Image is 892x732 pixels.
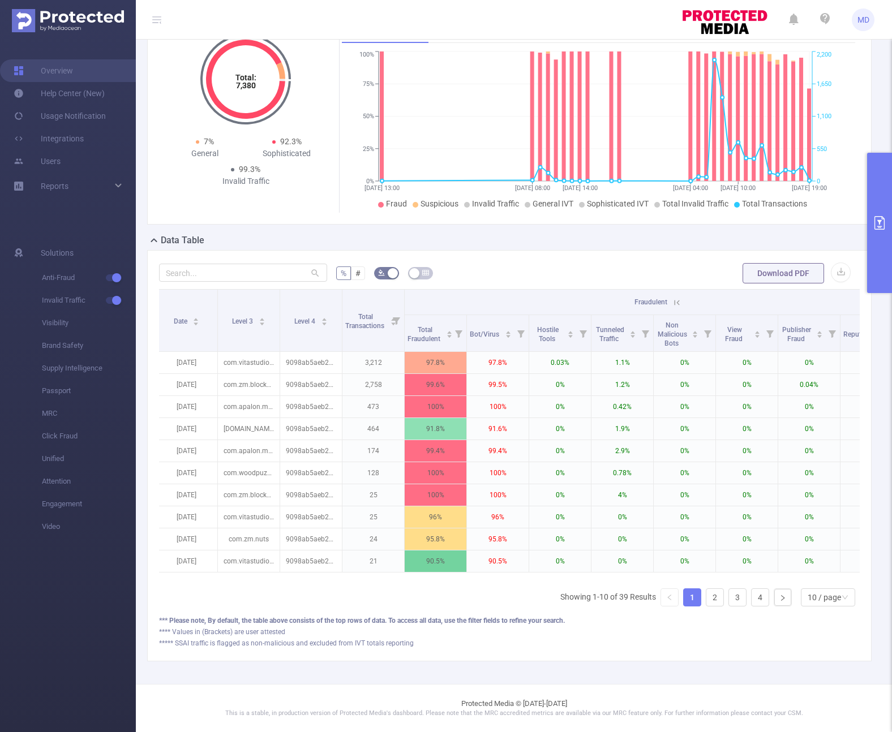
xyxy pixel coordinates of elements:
[42,402,136,425] span: MRC
[42,357,136,380] span: Supply Intelligence
[218,550,280,572] p: com.vitastudio.senior.jigsaw
[42,493,136,515] span: Engagement
[259,316,265,323] div: Sort
[467,396,529,417] p: 100%
[14,82,105,105] a: Help Center (New)
[156,396,217,417] p: [DATE]
[575,315,591,351] i: Filter menu
[470,330,501,338] span: Bot/Virus
[280,462,342,484] p: 9098ab5aeb2447d1995b7fc3249abe67
[505,329,511,333] i: icon: caret-up
[637,315,653,351] i: Filter menu
[14,59,73,82] a: Overview
[366,178,374,185] tspan: 0%
[345,313,386,330] span: Total Transactions
[778,528,840,550] p: 0%
[342,418,404,440] p: 464
[673,184,708,192] tspan: [DATE] 04:00
[729,589,746,606] a: 3
[560,588,656,606] li: Showing 1-10 of 39 Results
[446,333,452,337] i: icon: caret-down
[218,352,280,373] p: com.vitastudio.senior.jigsaw
[692,329,698,333] i: icon: caret-up
[716,506,778,528] p: 0%
[467,418,529,440] p: 91.6%
[246,148,328,160] div: Sophisticated
[654,374,715,395] p: 0%
[591,506,653,528] p: 0%
[467,352,529,373] p: 97.8%
[42,515,136,538] span: Video
[778,440,840,462] p: 0%
[446,329,453,336] div: Sort
[42,289,136,312] span: Invalid Traffic
[779,595,786,601] i: icon: right
[342,396,404,417] p: 473
[529,462,591,484] p: 0%
[280,352,342,373] p: 9098ab5aeb2447d1995b7fc3249abe67
[218,528,280,550] p: com.zm.nuts
[754,333,761,337] i: icon: caret-down
[359,51,374,59] tspan: 100%
[467,550,529,572] p: 90.5%
[587,199,649,208] span: Sophisticated IVT
[842,594,848,602] i: icon: down
[321,316,327,320] i: icon: caret-up
[14,127,84,150] a: Integrations
[405,440,466,462] p: 99.4%
[706,588,724,606] li: 2
[654,418,715,440] p: 0%
[321,321,327,324] i: icon: caret-down
[472,199,519,208] span: Invalid Traffic
[817,145,827,153] tspan: 550
[591,374,653,395] p: 1.2%
[591,550,653,572] p: 0%
[174,317,189,325] span: Date
[342,462,404,484] p: 128
[774,588,792,606] li: Next Page
[156,462,217,484] p: [DATE]
[280,484,342,506] p: 9098ab5aeb2447d1995b7fc3249abe67
[692,329,698,336] div: Sort
[716,440,778,462] p: 0%
[817,333,823,337] i: icon: caret-down
[235,73,256,82] tspan: Total:
[321,316,328,323] div: Sort
[591,352,653,373] p: 1.1%
[562,184,597,192] tspan: [DATE] 14:00
[754,329,761,336] div: Sort
[42,447,136,470] span: Unified
[342,374,404,395] p: 2,758
[446,329,452,333] i: icon: caret-up
[816,329,823,336] div: Sort
[259,321,265,324] i: icon: caret-down
[762,315,778,351] i: Filter menu
[716,528,778,550] p: 0%
[342,440,404,462] p: 174
[280,440,342,462] p: 9098ab5aeb2447d1995b7fc3249abe67
[529,528,591,550] p: 0%
[568,333,574,337] i: icon: caret-down
[342,506,404,528] p: 25
[817,178,820,185] tspan: 0
[817,80,831,88] tspan: 1,650
[342,528,404,550] p: 24
[422,269,429,276] i: icon: table
[778,418,840,440] p: 0%
[716,484,778,506] p: 0%
[654,352,715,373] p: 0%
[742,199,807,208] span: Total Transactions
[159,638,860,648] div: ***** SSAI traffic is flagged as non-malicious and excluded from IVT totals reporting
[156,374,217,395] p: [DATE]
[42,266,136,289] span: Anti-Fraud
[405,352,466,373] p: 97.8%
[467,506,529,528] p: 96%
[280,418,342,440] p: 9098ab5aeb2447d1995b7fc3249abe67
[236,81,256,90] tspan: 7,380
[218,418,280,440] p: [DOMAIN_NAME]
[42,425,136,447] span: Click Fraud
[630,329,636,333] i: icon: caret-up
[505,333,511,337] i: icon: caret-down
[218,484,280,506] p: com.zm.blockaway
[421,199,458,208] span: Suspicious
